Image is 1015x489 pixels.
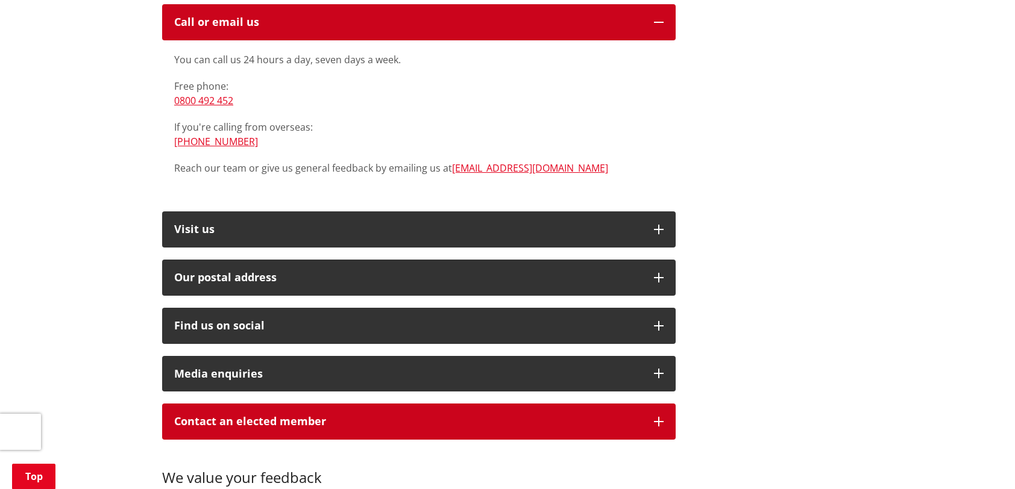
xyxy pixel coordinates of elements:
[960,438,1003,482] iframe: Messenger Launcher
[174,120,664,149] p: If you're calling from overseas:
[162,356,676,392] button: Media enquiries
[174,368,642,380] div: Media enquiries
[174,94,233,107] a: 0800 492 452
[174,135,258,148] a: [PHONE_NUMBER]
[174,416,642,428] p: Contact an elected member
[174,52,664,67] p: You can call us 24 hours a day, seven days a week.
[162,260,676,296] button: Our postal address
[174,320,642,332] div: Find us on social
[162,211,676,248] button: Visit us
[162,452,676,487] h3: We value your feedback
[162,403,676,440] button: Contact an elected member
[174,223,642,235] p: Visit us
[12,464,55,489] a: Top
[174,161,664,175] p: Reach our team or give us general feedback by emailing us at
[162,4,676,40] button: Call or email us
[174,272,642,284] h2: Our postal address
[174,79,664,108] p: Free phone:
[162,308,676,344] button: Find us on social
[452,161,608,175] a: [EMAIL_ADDRESS][DOMAIN_NAME]
[174,16,642,28] div: Call or email us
